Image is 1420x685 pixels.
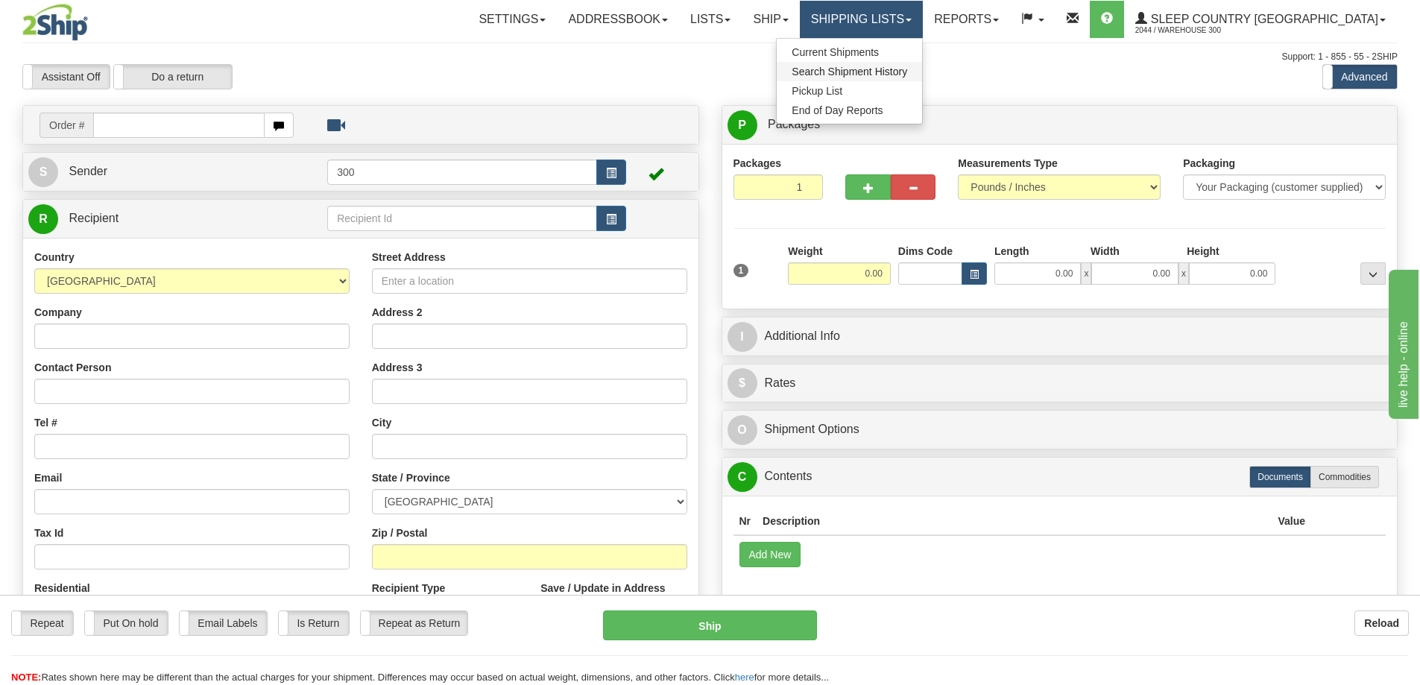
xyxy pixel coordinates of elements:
a: Sleep Country [GEOGRAPHIC_DATA] 2044 / Warehouse 300 [1124,1,1397,38]
iframe: chat widget [1386,266,1419,418]
label: Length [994,244,1029,259]
a: $Rates [728,368,1392,399]
span: $ [728,368,757,398]
label: Assistant Off [23,65,110,89]
button: Ship [603,610,817,640]
label: Company [34,305,82,320]
span: Search Shipment History [792,66,907,78]
span: S [28,157,58,187]
label: Save / Update in Address Book [540,581,687,610]
span: Pickup List [792,85,842,97]
span: End of Day Reports [792,104,883,116]
label: Documents [1249,466,1311,488]
a: Addressbook [557,1,679,38]
label: Email [34,470,62,485]
th: Description [757,508,1272,535]
input: Sender Id [327,160,597,185]
label: Zip / Postal [372,525,428,540]
span: Sender [69,165,107,177]
a: R Recipient [28,203,294,234]
label: Repeat [12,611,73,635]
label: Advanced [1323,65,1397,89]
th: Value [1272,508,1311,535]
label: Height [1187,244,1219,259]
a: Reports [923,1,1010,38]
a: Ship [742,1,799,38]
label: Country [34,250,75,265]
label: Measurements Type [958,156,1058,171]
label: Dims Code [898,244,953,259]
a: Search Shipment History [777,62,922,81]
span: I [728,322,757,352]
a: Shipping lists [800,1,923,38]
span: R [28,204,58,234]
a: here [735,672,754,683]
a: End of Day Reports [777,101,922,120]
a: Lists [679,1,742,38]
label: Packaging [1183,156,1235,171]
input: Recipient Id [327,206,597,231]
label: Street Address [372,250,446,265]
span: Sleep Country [GEOGRAPHIC_DATA] [1147,13,1378,25]
button: Add New [739,542,801,567]
label: Email Labels [180,611,267,635]
a: IAdditional Info [728,321,1392,352]
label: State / Province [372,470,450,485]
span: Order # [40,113,93,138]
label: Commodities [1310,466,1379,488]
label: Recipient Type [372,581,446,596]
a: Pickup List [777,81,922,101]
span: Packages [768,118,820,130]
b: Reload [1364,617,1399,629]
div: live help - online [11,9,138,27]
a: Current Shipments [777,42,922,62]
span: C [728,462,757,492]
span: Recipient [69,212,119,224]
label: Is Return [279,611,349,635]
button: Reload [1354,610,1409,636]
div: Support: 1 - 855 - 55 - 2SHIP [22,51,1398,63]
label: Weight [788,244,822,259]
label: Address 2 [372,305,423,320]
label: Width [1091,244,1120,259]
label: Do a return [114,65,232,89]
label: City [372,415,391,430]
span: 2044 / Warehouse 300 [1135,23,1247,38]
label: Tax Id [34,525,63,540]
span: Current Shipments [792,46,879,58]
a: S Sender [28,157,327,187]
span: O [728,415,757,445]
span: P [728,110,757,140]
a: OShipment Options [728,414,1392,445]
div: ... [1360,262,1386,285]
a: CContents [728,461,1392,492]
label: Packages [733,156,782,171]
label: Put On hold [85,611,168,635]
label: Residential [34,581,90,596]
label: Contact Person [34,360,111,375]
span: x [1081,262,1091,285]
img: logo2044.jpg [22,4,88,41]
a: Settings [467,1,557,38]
input: Enter a location [372,268,687,294]
a: P Packages [728,110,1392,140]
th: Nr [733,508,757,535]
label: Repeat as Return [361,611,467,635]
label: Tel # [34,415,57,430]
span: x [1178,262,1189,285]
label: Address 3 [372,360,423,375]
span: NOTE: [11,672,41,683]
span: 1 [733,264,749,277]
